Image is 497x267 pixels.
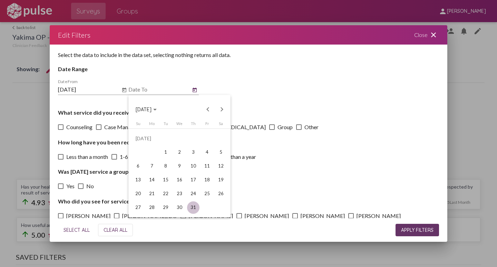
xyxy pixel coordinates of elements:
[200,145,214,159] td: July 4, 2025
[173,201,186,214] td: July 30, 2025
[145,187,159,201] td: July 21, 2025
[146,174,158,186] div: 14
[187,146,199,159] div: 3
[186,201,200,214] td: July 31, 2025
[159,201,173,214] td: July 29, 2025
[200,159,214,173] td: July 11, 2025
[146,201,158,214] div: 28
[159,173,173,187] td: July 15, 2025
[145,173,159,187] td: July 14, 2025
[131,132,228,145] td: [DATE]
[215,188,227,200] div: 26
[131,121,145,128] th: Sunday
[159,145,173,159] td: July 1, 2025
[173,201,186,214] div: 30
[159,174,172,186] div: 15
[215,103,229,116] button: Next month
[173,174,186,186] div: 16
[159,188,172,200] div: 22
[200,121,214,128] th: Friday
[200,187,214,201] td: July 25, 2025
[173,146,186,159] div: 2
[132,174,144,186] div: 13
[186,145,200,159] td: July 3, 2025
[146,160,158,172] div: 7
[187,188,199,200] div: 24
[131,187,145,201] td: July 20, 2025
[173,188,186,200] div: 23
[173,173,186,187] td: July 16, 2025
[159,159,173,173] td: July 8, 2025
[132,201,144,214] div: 27
[214,121,228,128] th: Saturday
[186,121,200,128] th: Thursday
[131,201,145,214] td: July 27, 2025
[136,107,152,113] span: [DATE]
[132,160,144,172] div: 6
[201,174,213,186] div: 18
[145,121,159,128] th: Monday
[173,145,186,159] td: July 2, 2025
[187,201,199,214] div: 31
[186,159,200,173] td: July 10, 2025
[215,146,227,159] div: 5
[159,146,172,159] div: 1
[201,188,213,200] div: 25
[173,159,186,173] td: July 9, 2025
[214,187,228,201] td: July 26, 2025
[130,103,162,116] button: Choose month and year
[173,121,186,128] th: Wednesday
[173,160,186,172] div: 9
[131,159,145,173] td: July 6, 2025
[145,159,159,173] td: July 7, 2025
[145,201,159,214] td: July 28, 2025
[201,103,215,116] button: Previous month
[215,160,227,172] div: 12
[214,173,228,187] td: July 19, 2025
[159,121,173,128] th: Tuesday
[215,174,227,186] div: 19
[214,145,228,159] td: July 5, 2025
[131,173,145,187] td: July 13, 2025
[146,188,158,200] div: 21
[186,173,200,187] td: July 17, 2025
[159,160,172,172] div: 8
[214,159,228,173] td: July 12, 2025
[201,146,213,159] div: 4
[201,160,213,172] div: 11
[159,201,172,214] div: 29
[173,187,186,201] td: July 23, 2025
[187,174,199,186] div: 17
[186,187,200,201] td: July 24, 2025
[159,187,173,201] td: July 22, 2025
[132,188,144,200] div: 20
[187,160,199,172] div: 10
[200,173,214,187] td: July 18, 2025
